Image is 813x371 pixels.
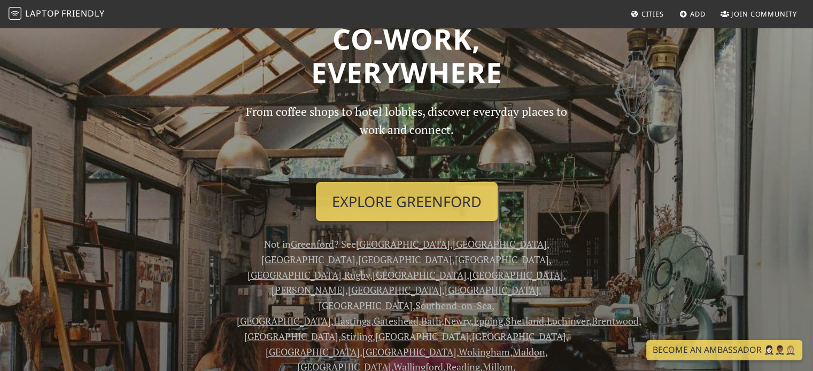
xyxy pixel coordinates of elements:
a: Shetland [506,314,544,327]
a: [GEOGRAPHIC_DATA] [455,253,549,266]
img: LaptopFriendly [9,7,21,20]
a: [GEOGRAPHIC_DATA] [247,269,342,281]
a: Newry [444,314,471,327]
a: Lochinver [547,314,589,327]
a: Cities [626,4,668,23]
p: From coffee shops to hotel lobbies, discover everyday places to work and connect. [237,102,577,173]
a: Join Community [716,4,801,23]
span: Add [690,9,706,19]
a: [GEOGRAPHIC_DATA] [362,345,456,358]
a: [GEOGRAPHIC_DATA] [237,314,331,327]
span: Friendly [61,7,104,19]
a: Brentwood [592,314,639,327]
a: [PERSON_NAME] [272,283,345,296]
a: [GEOGRAPHIC_DATA] [445,283,539,296]
a: [GEOGRAPHIC_DATA] [472,330,566,343]
a: Gateshead [374,314,419,327]
span: Cities [641,9,664,19]
a: [GEOGRAPHIC_DATA] [469,269,563,281]
span: Laptop [25,7,60,19]
a: Wokingham [459,345,510,358]
a: Greenford [291,238,334,250]
a: [GEOGRAPHIC_DATA] [261,253,355,266]
a: Add [675,4,710,23]
a: [GEOGRAPHIC_DATA] [319,299,413,312]
a: [GEOGRAPHIC_DATA] [375,330,469,343]
a: Bath [421,314,442,327]
span: Join Community [731,9,797,19]
a: Hastings [334,314,371,327]
a: Maldon [513,345,545,358]
a: [GEOGRAPHIC_DATA] [356,238,450,250]
a: Southend-on-Sea [415,299,492,312]
a: [GEOGRAPHIC_DATA] [244,330,338,343]
a: LaptopFriendly LaptopFriendly [9,5,105,23]
h1: Co-work, Everywhere [60,22,753,90]
a: Epping [474,314,503,327]
a: Explore Greenford [316,182,498,222]
a: [GEOGRAPHIC_DATA] [348,283,442,296]
a: [GEOGRAPHIC_DATA] [453,238,547,250]
a: [GEOGRAPHIC_DATA] [266,345,360,358]
a: [GEOGRAPHIC_DATA] [358,253,452,266]
a: Stirling [341,330,373,343]
a: [GEOGRAPHIC_DATA] [373,269,467,281]
a: Rugby [344,269,370,281]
